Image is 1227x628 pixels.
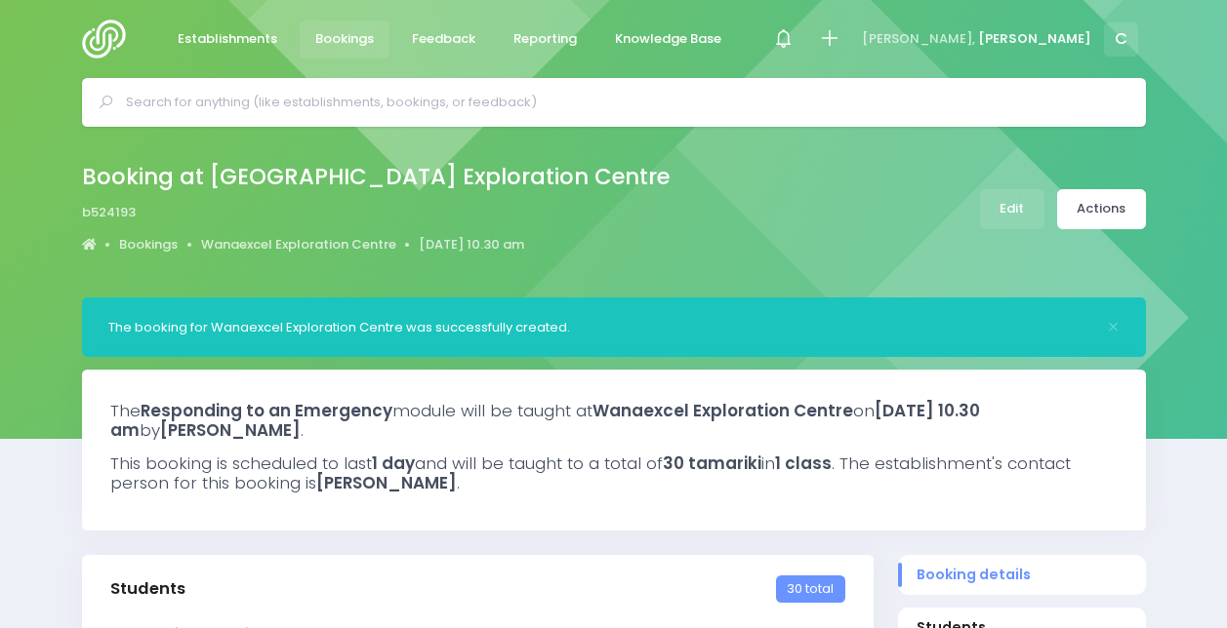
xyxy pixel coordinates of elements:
[663,451,761,475] strong: 30 tamariki
[119,235,178,255] a: Bookings
[513,29,577,49] span: Reporting
[898,555,1146,595] a: Booking details
[372,451,415,475] strong: 1 day
[1104,22,1138,57] span: C
[82,20,138,59] img: Logo
[980,189,1044,229] a: Edit
[775,451,832,475] strong: 1 class
[1107,321,1120,334] button: Close
[108,318,1094,337] div: The booking for Wanaexcel Exploration Centre was successfully created.
[126,88,1119,117] input: Search for anything (like establishments, bookings, or feedback)
[178,29,277,49] span: Establishments
[498,20,593,59] a: Reporting
[82,164,670,190] h2: Booking at [GEOGRAPHIC_DATA] Exploration Centre
[141,399,392,422] strong: Responding to an Emergency
[1057,189,1146,229] a: Actions
[110,579,185,599] h3: Students
[110,399,980,442] strong: [DATE] 10.30 am
[776,575,844,603] span: 30 total
[315,29,374,49] span: Bookings
[201,235,396,255] a: Wanaexcel Exploration Centre
[162,20,294,59] a: Establishments
[160,418,301,442] strong: [PERSON_NAME]
[82,203,136,222] span: b524193
[316,471,457,494] strong: [PERSON_NAME]
[917,565,1126,585] span: Booking details
[593,399,853,422] strong: Wanaexcel Exploration Centre
[300,20,390,59] a: Bookings
[615,29,721,49] span: Knowledge Base
[412,29,475,49] span: Feedback
[599,20,738,59] a: Knowledge Base
[978,29,1091,49] span: [PERSON_NAME]
[396,20,492,59] a: Feedback
[110,401,1118,441] h3: The module will be taught at on by .
[419,235,524,255] a: [DATE] 10.30 am
[862,29,975,49] span: [PERSON_NAME],
[110,453,1118,493] h3: This booking is scheduled to last and will be taught to a total of in . The establishment's conta...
